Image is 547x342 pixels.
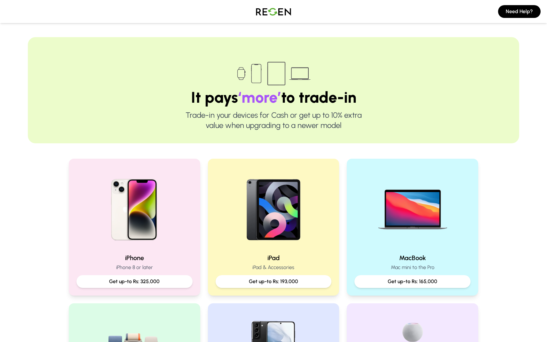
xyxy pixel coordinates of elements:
img: iPad [233,166,314,248]
p: Get up-to Rs: 165,000 [360,278,465,285]
p: Mac mini to the Pro [354,264,471,271]
h2: MacBook [354,253,471,262]
img: Logo [251,3,296,20]
p: iPhone 8 or later [76,264,193,271]
img: iPhone [93,166,175,248]
p: iPad & Accessories [216,264,332,271]
p: Trade-in your devices for Cash or get up to 10% extra value when upgrading to a newer model [48,110,499,131]
p: Get up-to Rs: 193,000 [221,278,327,285]
img: Trade-in devices [234,58,313,90]
h2: iPhone [76,253,193,262]
img: MacBook [372,166,454,248]
h2: iPad [216,253,332,262]
p: Get up-to Rs: 325,000 [82,278,187,285]
button: Need Help? [498,5,541,18]
h1: It pays to trade-in [48,90,499,105]
span: ‘more’ [238,88,281,107]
